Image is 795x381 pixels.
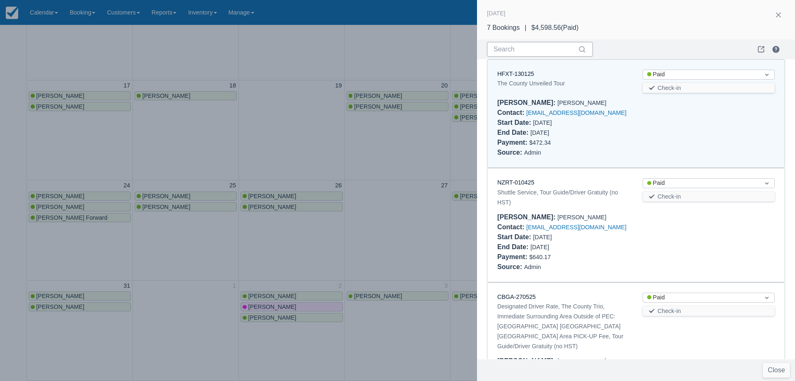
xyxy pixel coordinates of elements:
[497,187,629,207] div: Shuttle Service, Tour Guide/Driver Gratuity (no HST)
[487,8,506,18] div: [DATE]
[526,109,626,116] a: [EMAIL_ADDRESS][DOMAIN_NAME]
[497,98,775,108] div: [PERSON_NAME]
[497,138,775,148] div: $472.34
[497,214,557,221] div: [PERSON_NAME] :
[497,212,775,222] div: [PERSON_NAME]
[647,179,755,188] div: Paid
[497,356,775,366] div: [PERSON_NAME]
[763,179,771,187] span: Dropdown icon
[497,118,629,128] div: [DATE]
[497,119,533,126] div: Start Date :
[497,262,775,272] div: Admin
[497,301,629,351] div: Designated Driver Rate, The County Trio, Immediate Surrounding Area Outside of PEC: [GEOGRAPHIC_D...
[520,23,531,33] div: |
[643,83,775,93] button: Check-in
[643,192,775,201] button: Check-in
[531,23,578,33] div: $4,598.56 ( Paid )
[497,357,557,364] div: [PERSON_NAME] :
[526,224,626,231] a: [EMAIL_ADDRESS][DOMAIN_NAME]
[497,232,629,242] div: [DATE]
[497,223,526,231] div: Contact :
[643,306,775,316] button: Check-in
[497,263,524,270] div: Source :
[497,148,775,158] div: Admin
[497,149,524,156] div: Source :
[497,243,530,250] div: End Date :
[497,78,629,88] div: The County Unveiled Tour
[497,99,557,106] div: [PERSON_NAME] :
[497,294,536,300] a: CBGA-270525
[647,70,755,79] div: Paid
[497,233,533,240] div: Start Date :
[497,70,534,77] a: HFXT-130125
[497,252,775,262] div: $640.17
[497,253,529,260] div: Payment :
[497,179,534,186] a: NZRT-010425
[647,293,755,302] div: Paid
[497,128,629,138] div: [DATE]
[497,242,629,252] div: [DATE]
[497,139,529,146] div: Payment :
[494,42,576,57] input: Search
[497,109,526,116] div: Contact :
[497,129,530,136] div: End Date :
[763,363,790,378] button: Close
[487,23,520,33] div: 7 Bookings
[763,294,771,302] span: Dropdown icon
[763,70,771,79] span: Dropdown icon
